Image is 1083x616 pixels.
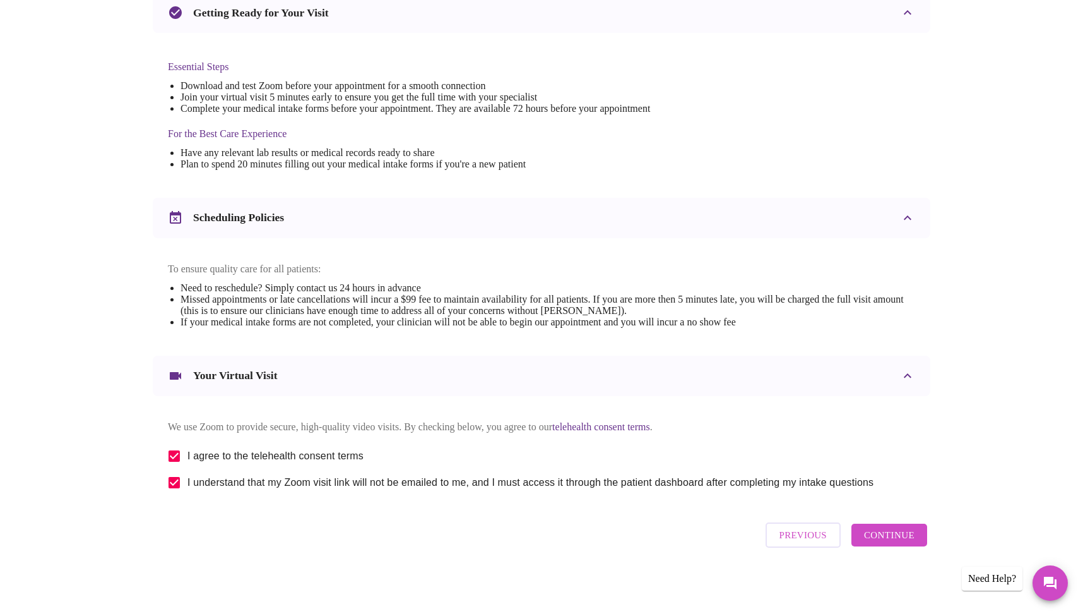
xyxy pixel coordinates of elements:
p: We use Zoom to provide secure, high-quality video visits. By checking below, you agree to our . [168,421,915,433]
h3: Your Virtual Visit [193,369,278,382]
li: Plan to spend 20 minutes filling out your medical intake forms if you're a new patient [180,159,650,170]
h3: Getting Ready for Your Visit [193,6,329,20]
h3: Scheduling Policies [193,211,284,224]
span: Continue [864,527,914,543]
span: I agree to the telehealth consent terms [187,449,364,464]
span: Previous [779,527,827,543]
li: Complete your medical intake forms before your appointment. They are available 72 hours before yo... [180,103,650,114]
li: Download and test Zoom before your appointment for a smooth connection [180,80,650,92]
div: Scheduling Policies [153,198,930,238]
li: Join your virtual visit 5 minutes early to ensure you get the full time with your specialist [180,92,650,103]
li: Missed appointments or late cancellations will incur a $99 fee to maintain availability for all p... [180,294,915,317]
p: To ensure quality care for all patients: [168,263,915,275]
button: Messages [1033,565,1068,601]
span: I understand that my Zoom visit link will not be emailed to me, and I must access it through the ... [187,475,873,490]
h4: Essential Steps [168,61,650,73]
button: Previous [766,522,841,548]
a: telehealth consent terms [552,421,650,432]
button: Continue [851,524,927,547]
li: Need to reschedule? Simply contact us 24 hours in advance [180,282,915,294]
div: Need Help? [962,567,1022,591]
li: If your medical intake forms are not completed, your clinician will not be able to begin our appo... [180,317,915,328]
h4: For the Best Care Experience [168,128,650,140]
li: Have any relevant lab results or medical records ready to share [180,147,650,159]
div: Your Virtual Visit [153,356,930,396]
